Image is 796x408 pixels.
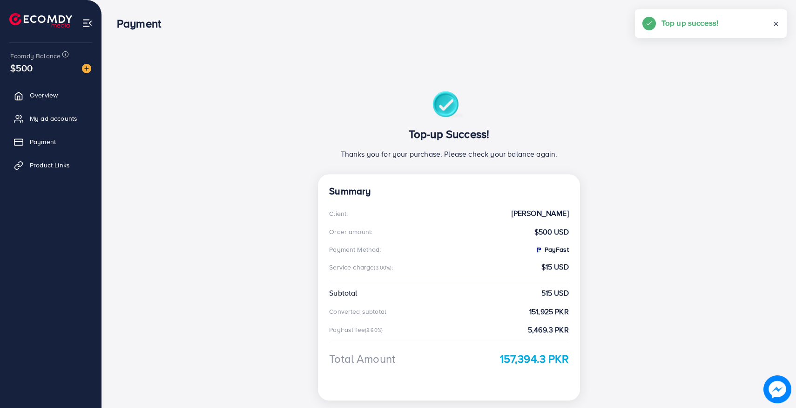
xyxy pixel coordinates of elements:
[10,61,33,75] span: $500
[30,90,58,100] span: Overview
[512,208,569,219] strong: [PERSON_NAME]
[329,263,396,272] div: Service charge
[329,186,569,197] h4: Summary
[117,17,169,30] h3: Payment
[534,227,569,237] strong: $500 USD
[535,245,569,254] strong: PayFast
[535,246,542,254] img: PayFast
[529,306,569,317] strong: 151,925 PKR
[365,326,383,334] small: (3.60%)
[7,109,94,128] a: My ad accounts
[374,264,393,271] small: (3.00%):
[329,148,569,159] p: Thanks you for your purchase. Please check your balance again.
[763,375,791,403] img: image
[30,137,56,146] span: Payment
[7,156,94,174] a: Product Links
[528,325,569,335] strong: 5,469.3 PKR
[329,245,381,254] div: Payment Method:
[82,18,93,28] img: menu
[661,17,718,29] h5: Top up success!
[10,51,61,61] span: Ecomdy Balance
[329,325,385,334] div: PayFast fee
[82,64,91,73] img: image
[329,307,386,316] div: Converted subtotal
[329,351,395,367] div: Total Amount
[541,262,569,272] strong: $15 USD
[500,351,569,367] strong: 157,394.3 PKR
[541,288,569,298] strong: 515 USD
[329,209,348,218] div: Client:
[30,114,77,123] span: My ad accounts
[30,160,70,170] span: Product Links
[329,288,357,298] div: Subtotal
[329,127,569,141] h3: Top-up Success!
[7,132,94,151] a: Payment
[7,86,94,104] a: Overview
[432,91,465,120] img: success
[329,227,372,236] div: Order amount:
[9,13,72,28] img: logo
